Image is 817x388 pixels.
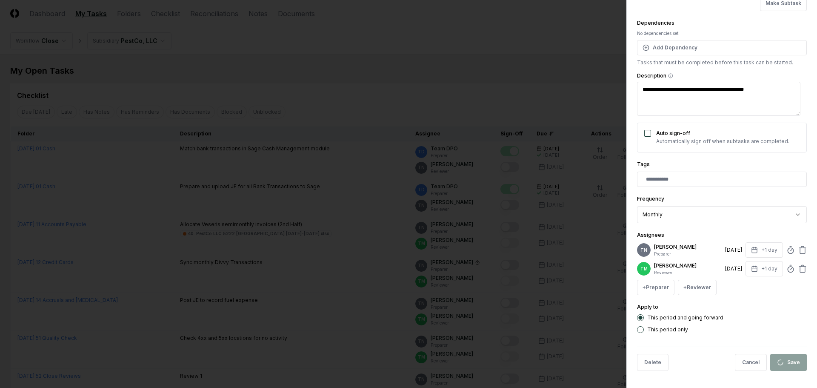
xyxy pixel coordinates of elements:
button: +Reviewer [678,280,717,295]
div: [DATE] [725,246,742,254]
span: TN [640,247,647,253]
span: TM [640,266,648,272]
label: This period and going forward [647,315,723,320]
label: Dependencies [637,20,674,26]
div: No dependencies set [637,30,807,37]
label: Assignees [637,232,664,238]
p: Automatically sign off when subtasks are completed. [656,138,789,145]
button: +Preparer [637,280,674,295]
label: Tags [637,161,650,167]
p: Reviewer [654,270,722,276]
label: Frequency [637,195,664,202]
div: [DATE] [725,265,742,273]
button: Add Dependency [637,40,807,55]
button: +1 day [746,261,783,276]
label: Apply to [637,304,658,310]
label: Auto sign-off [656,130,690,136]
button: Description [668,73,673,78]
p: Tasks that must be completed before this task can be started. [637,59,807,66]
label: Description [637,73,807,78]
button: Cancel [735,354,767,371]
p: Preparer [654,251,722,257]
button: +1 day [746,242,783,258]
label: This period only [647,327,688,332]
p: [PERSON_NAME] [654,262,722,270]
p: [PERSON_NAME] [654,243,722,251]
button: Delete [637,354,668,371]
